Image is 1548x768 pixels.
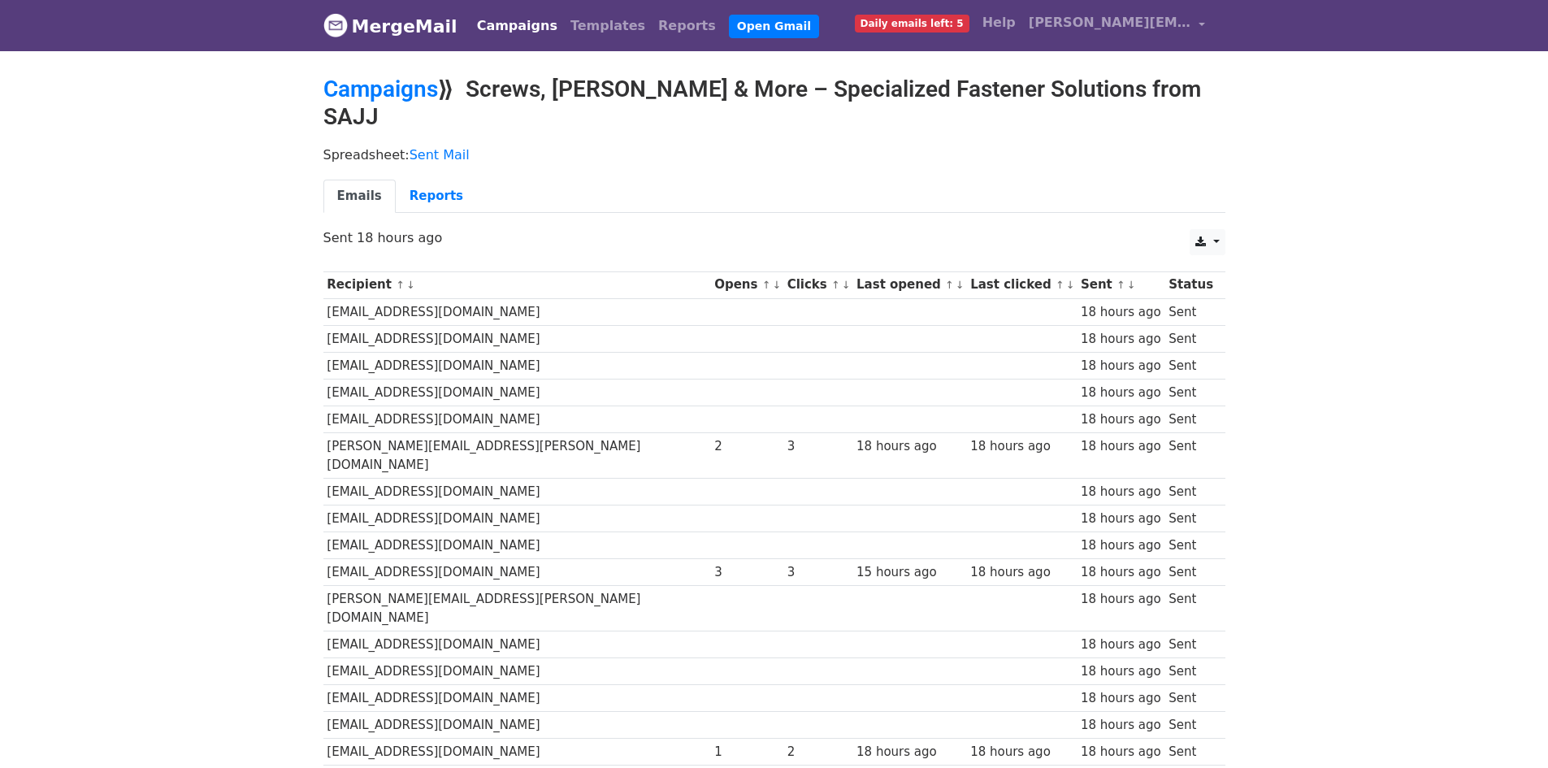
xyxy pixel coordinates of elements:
td: [PERSON_NAME][EMAIL_ADDRESS][PERSON_NAME][DOMAIN_NAME] [323,433,711,479]
a: ↓ [1066,279,1075,291]
td: Sent [1164,380,1216,406]
td: [EMAIL_ADDRESS][DOMAIN_NAME] [323,685,711,712]
span: Daily emails left: 5 [855,15,969,33]
td: Sent [1164,532,1216,559]
div: 15 hours ago [856,563,962,582]
a: Emails [323,180,396,213]
th: Sent [1077,271,1164,298]
td: [PERSON_NAME][EMAIL_ADDRESS][PERSON_NAME][DOMAIN_NAME] [323,586,711,631]
div: 18 hours ago [1081,437,1161,456]
td: [EMAIL_ADDRESS][DOMAIN_NAME] [323,325,711,352]
a: Campaigns [323,76,438,102]
td: [EMAIL_ADDRESS][DOMAIN_NAME] [323,631,711,657]
a: ↑ [1056,279,1065,291]
a: ↓ [772,279,781,291]
span: [PERSON_NAME][EMAIL_ADDRESS][DOMAIN_NAME] [1029,13,1191,33]
a: Campaigns [470,10,564,42]
div: 18 hours ago [1081,384,1161,402]
td: [EMAIL_ADDRESS][DOMAIN_NAME] [323,478,711,505]
div: 18 hours ago [1081,536,1161,555]
div: 18 hours ago [1081,510,1161,528]
div: 18 hours ago [856,743,962,761]
td: [EMAIL_ADDRESS][DOMAIN_NAME] [323,352,711,379]
a: Help [976,7,1022,39]
div: 3 [787,563,849,582]
td: Sent [1164,325,1216,352]
td: Sent [1164,739,1216,766]
div: 18 hours ago [1081,303,1161,322]
div: 18 hours ago [970,563,1073,582]
td: [EMAIL_ADDRESS][DOMAIN_NAME] [323,532,711,559]
a: ↓ [1127,279,1136,291]
a: ↑ [1117,279,1125,291]
a: ↑ [945,279,954,291]
td: Sent [1164,505,1216,532]
div: 18 hours ago [1081,590,1161,609]
div: 18 hours ago [1081,716,1161,735]
a: Reports [396,180,477,213]
p: Spreadsheet: [323,146,1225,163]
div: 2 [787,743,849,761]
a: Reports [652,10,722,42]
th: Opens [710,271,783,298]
a: ↑ [396,279,405,291]
td: Sent [1164,631,1216,657]
div: 18 hours ago [856,437,962,456]
div: 18 hours ago [1081,410,1161,429]
td: [EMAIL_ADDRESS][DOMAIN_NAME] [323,406,711,433]
th: Status [1164,271,1216,298]
h2: ⟫ Screws, [PERSON_NAME] & More – Specialized Fastener Solutions from SAJJ [323,76,1225,130]
div: 18 hours ago [1081,689,1161,708]
a: ↓ [842,279,851,291]
a: Daily emails left: 5 [848,7,976,39]
td: Sent [1164,433,1216,479]
td: [EMAIL_ADDRESS][DOMAIN_NAME] [323,712,711,739]
td: [EMAIL_ADDRESS][DOMAIN_NAME] [323,380,711,406]
th: Last opened [852,271,966,298]
td: [EMAIL_ADDRESS][DOMAIN_NAME] [323,657,711,684]
p: Sent 18 hours ago [323,229,1225,246]
div: 1 [714,743,779,761]
div: 18 hours ago [1081,563,1161,582]
th: Clicks [783,271,852,298]
td: Sent [1164,406,1216,433]
th: Recipient [323,271,711,298]
div: 18 hours ago [1081,357,1161,375]
div: 3 [714,563,779,582]
td: Sent [1164,559,1216,586]
td: Sent [1164,298,1216,325]
a: Open Gmail [729,15,819,38]
div: 18 hours ago [1081,743,1161,761]
td: Sent [1164,586,1216,631]
a: ↑ [831,279,840,291]
div: 18 hours ago [970,743,1073,761]
td: [EMAIL_ADDRESS][DOMAIN_NAME] [323,298,711,325]
div: 18 hours ago [1081,636,1161,654]
div: 3 [787,437,849,456]
a: MergeMail [323,9,457,43]
a: Templates [564,10,652,42]
td: Sent [1164,478,1216,505]
td: Sent [1164,685,1216,712]
td: Sent [1164,712,1216,739]
a: [PERSON_NAME][EMAIL_ADDRESS][DOMAIN_NAME] [1022,7,1212,45]
a: ↓ [956,279,965,291]
a: Sent Mail [410,147,470,163]
div: 18 hours ago [1081,662,1161,681]
a: ↑ [762,279,771,291]
td: Sent [1164,352,1216,379]
div: 18 hours ago [1081,330,1161,349]
div: 18 hours ago [1081,483,1161,501]
div: 18 hours ago [970,437,1073,456]
a: ↓ [406,279,415,291]
td: Sent [1164,657,1216,684]
div: 2 [714,437,779,456]
td: [EMAIL_ADDRESS][DOMAIN_NAME] [323,505,711,532]
td: [EMAIL_ADDRESS][DOMAIN_NAME] [323,559,711,586]
td: [EMAIL_ADDRESS][DOMAIN_NAME] [323,739,711,766]
img: MergeMail logo [323,13,348,37]
th: Last clicked [966,271,1077,298]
